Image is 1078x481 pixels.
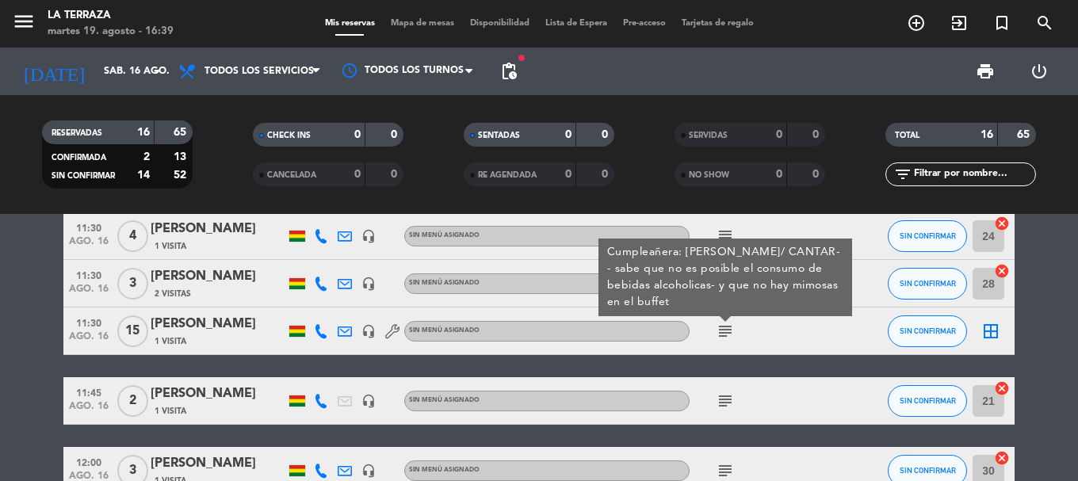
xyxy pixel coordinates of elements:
span: Todos los servicios [205,66,314,77]
strong: 0 [812,129,822,140]
span: SIN CONFIRMAR [900,279,956,288]
i: headset_mic [361,324,376,338]
i: subject [716,227,735,246]
i: headset_mic [361,277,376,291]
span: fiber_manual_record [517,53,526,63]
strong: 0 [391,169,400,180]
i: cancel [994,450,1010,466]
div: martes 19. agosto - 16:39 [48,24,174,40]
span: SIN CONFIRMAR [900,396,956,405]
span: CHECK INS [267,132,311,139]
span: 4 [117,220,148,252]
i: border_all [981,322,1000,341]
strong: 0 [565,129,571,140]
span: Disponibilidad [462,19,537,28]
span: SIN CONFIRMAR [52,172,115,180]
span: 2 [117,385,148,417]
span: SIN CONFIRMAR [900,326,956,335]
span: ago. 16 [69,401,109,419]
span: 3 [117,268,148,300]
i: subject [716,322,735,341]
strong: 0 [565,169,571,180]
span: 12:00 [69,452,109,471]
span: CONFIRMADA [52,154,106,162]
span: 15 [117,315,148,347]
strong: 0 [776,129,782,140]
span: print [976,62,995,81]
i: search [1035,13,1054,32]
button: SIN CONFIRMAR [888,315,967,347]
span: Tarjetas de regalo [674,19,762,28]
span: ago. 16 [69,331,109,349]
span: 11:30 [69,313,109,331]
span: CANCELADA [267,171,316,179]
span: SIN CONFIRMAR [900,231,956,240]
button: SIN CONFIRMAR [888,385,967,417]
strong: 0 [602,129,611,140]
div: [PERSON_NAME] [151,453,285,474]
div: [PERSON_NAME] [151,219,285,239]
span: Sin menú asignado [409,327,480,334]
i: cancel [994,380,1010,396]
span: Sin menú asignado [409,232,480,239]
strong: 0 [391,129,400,140]
strong: 65 [174,127,189,138]
span: RESERVADAS [52,129,102,137]
i: menu [12,10,36,33]
span: Mis reservas [317,19,383,28]
div: LOG OUT [1012,48,1066,95]
i: power_settings_new [1030,62,1049,81]
i: turned_in_not [992,13,1011,32]
strong: 14 [137,170,150,181]
div: [PERSON_NAME] [151,384,285,404]
span: TOTAL [895,132,919,139]
strong: 16 [981,129,993,140]
div: [PERSON_NAME] [151,266,285,287]
strong: 13 [174,151,189,162]
i: arrow_drop_down [147,62,166,81]
strong: 0 [602,169,611,180]
span: RE AGENDADA [478,171,537,179]
i: subject [716,461,735,480]
span: 11:30 [69,218,109,236]
div: [PERSON_NAME] [151,314,285,334]
span: Pre-acceso [615,19,674,28]
strong: 2 [143,151,150,162]
span: SIN CONFIRMAR [900,466,956,475]
span: 11:30 [69,265,109,284]
strong: 52 [174,170,189,181]
i: exit_to_app [950,13,969,32]
span: SERVIDAS [689,132,728,139]
i: add_circle_outline [907,13,926,32]
i: headset_mic [361,464,376,478]
span: Sin menú asignado [409,467,480,473]
span: 1 Visita [155,240,186,253]
button: SIN CONFIRMAR [888,268,967,300]
strong: 0 [354,169,361,180]
strong: 0 [812,169,822,180]
div: La Terraza [48,8,174,24]
span: NO SHOW [689,171,729,179]
i: cancel [994,216,1010,231]
span: 11:45 [69,383,109,401]
i: filter_list [893,165,912,184]
i: cancel [994,263,1010,279]
span: Mapa de mesas [383,19,462,28]
span: 1 Visita [155,405,186,418]
span: Sin menú asignado [409,397,480,403]
span: pending_actions [499,62,518,81]
span: ago. 16 [69,236,109,254]
span: ago. 16 [69,284,109,302]
i: subject [716,391,735,410]
strong: 0 [776,169,782,180]
button: SIN CONFIRMAR [888,220,967,252]
strong: 0 [354,129,361,140]
span: 1 Visita [155,335,186,348]
span: Sin menú asignado [409,280,480,286]
input: Filtrar por nombre... [912,166,1035,183]
span: 2 Visitas [155,288,191,300]
button: menu [12,10,36,39]
span: SENTADAS [478,132,520,139]
i: headset_mic [361,229,376,243]
i: headset_mic [361,394,376,408]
